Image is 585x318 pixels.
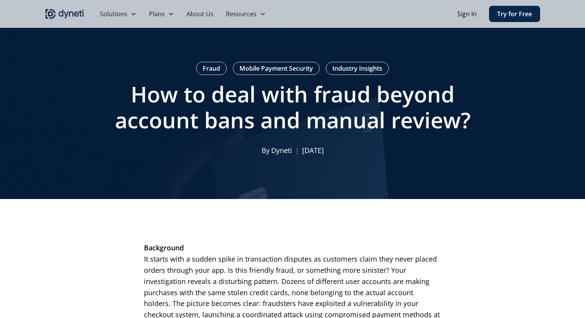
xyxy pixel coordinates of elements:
div: Resources [226,9,257,19]
div: Solutions [100,9,127,19]
p: By [262,145,270,156]
p: [DATE] [302,145,324,156]
a: home [45,8,84,20]
div: Fraud [203,64,220,73]
div: Solutions [94,6,143,22]
div: Plans [143,6,180,22]
p: | [295,145,299,156]
p: Dyneti [271,145,292,156]
strong: Background [144,243,184,252]
a: Sign In [457,9,477,19]
div: Mobile Payment Security [239,64,313,73]
div: Industry Insights [332,64,382,73]
img: Dyneti indigo logo [45,8,84,20]
h1: How to deal with fraud beyond account bans and manual review? [94,81,491,133]
a: Try for Free [489,6,540,22]
div: Plans [149,9,165,19]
